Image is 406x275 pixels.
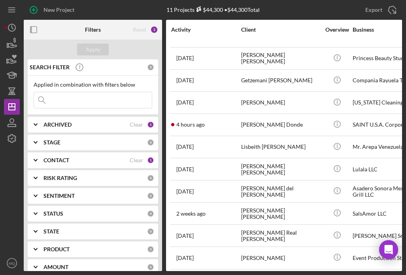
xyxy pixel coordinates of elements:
button: Apply [77,44,109,55]
b: PRODUCT [43,246,70,252]
div: [PERSON_NAME] Real [PERSON_NAME] [241,225,320,246]
div: 1 [147,157,154,164]
time: 2025-08-12 02:04 [176,255,194,261]
div: [PERSON_NAME] [PERSON_NAME] [241,48,320,69]
b: STAGE [43,139,60,146]
b: STATE [43,228,59,235]
div: 1 [147,121,154,128]
div: $44,300 [195,6,223,13]
b: STATUS [43,211,63,217]
div: Export [365,2,382,18]
div: [PERSON_NAME] [PERSON_NAME] [241,203,320,224]
div: 0 [147,228,154,235]
div: Clear [130,121,143,128]
b: RISK RATING [43,175,77,181]
div: [PERSON_NAME] [241,92,320,113]
text: MQ [9,261,15,266]
div: Apply [86,44,100,55]
div: [PERSON_NAME] del [PERSON_NAME] [241,181,320,202]
div: 0 [147,174,154,182]
time: 2025-07-23 17:09 [176,55,194,61]
div: Clear [130,157,143,163]
div: 0 [147,139,154,146]
div: Applied in combination with filters below [34,82,152,88]
time: 2025-08-14 19:05 [176,188,194,195]
div: Overview [322,27,352,33]
div: Activity [171,27,240,33]
button: MQ [4,255,20,271]
div: Open Intercom Messenger [379,240,398,259]
b: Filters [85,27,101,33]
b: SENTIMENT [43,193,75,199]
time: 2025-08-29 17:57 [176,166,194,173]
div: Reset [133,27,146,33]
div: 0 [147,192,154,199]
button: New Project [24,2,82,18]
time: 2025-09-16 15:59 [176,211,206,217]
button: Export [357,2,402,18]
div: 0 [147,264,154,271]
div: 11 Projects • $44,300 Total [166,6,260,13]
b: AMOUNT [43,264,68,270]
time: 2025-09-11 16:14 [176,144,194,150]
div: New Project [43,2,74,18]
time: 2025-09-25 16:43 [176,233,194,239]
div: 2 [150,26,158,34]
div: [PERSON_NAME] Donde [241,114,320,135]
b: SEARCH FILTER [30,64,70,70]
div: 0 [147,64,154,71]
div: 0 [147,210,154,217]
time: 2025-09-09 22:20 [176,99,194,106]
div: Client [241,27,320,33]
time: 2025-09-30 18:32 [176,121,205,128]
div: [PERSON_NAME] [241,247,320,268]
b: CONTACT [43,157,69,163]
div: 0 [147,246,154,253]
div: Lisbeith [PERSON_NAME] [241,137,320,157]
div: [PERSON_NAME] [PERSON_NAME] [241,159,320,180]
time: 2025-09-21 03:35 [176,77,194,83]
b: ARCHIVED [43,121,72,128]
div: Getzemani [PERSON_NAME] [241,70,320,91]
